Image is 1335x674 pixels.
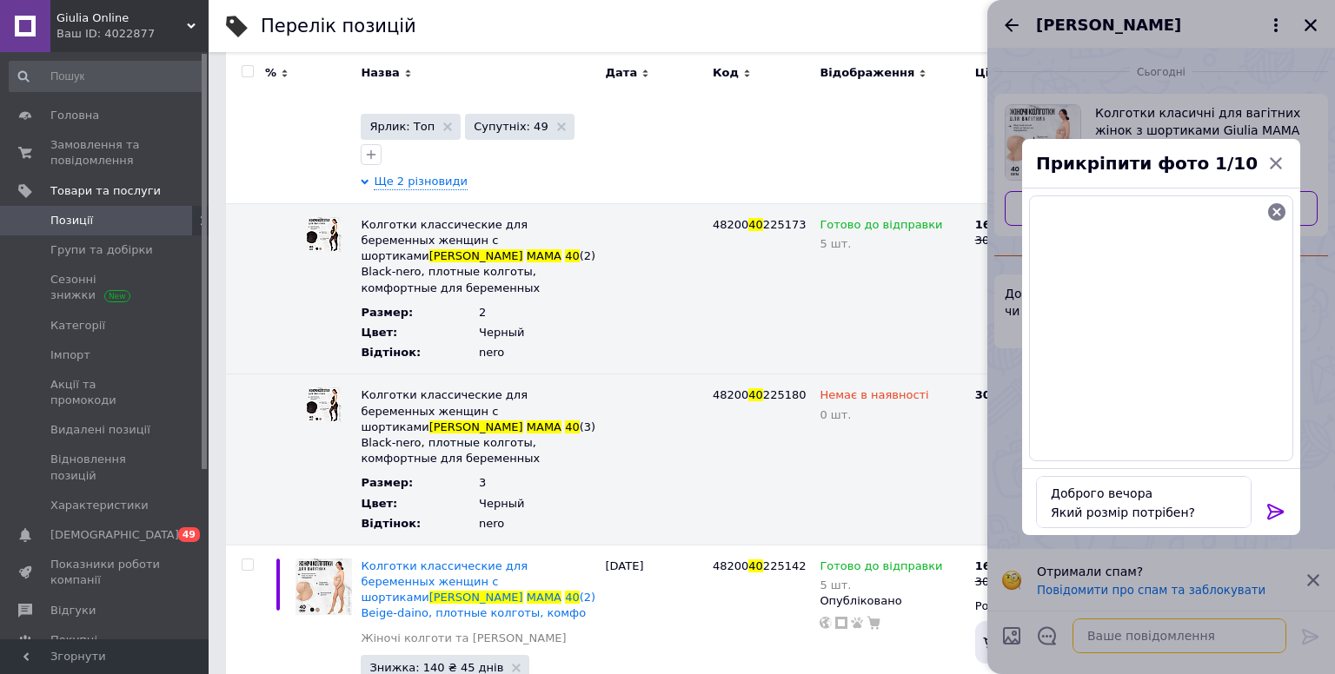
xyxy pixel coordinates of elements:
div: Відтінок : [361,516,479,532]
a: Колготки классические для беременных женщин с шортиками[PERSON_NAME]MAMA40(2) Beige-daino, плотны... [361,559,595,620]
span: 48200 [713,218,748,231]
b: 169 [975,218,999,231]
span: (3) Black-nero, плотные колготы, комфортные для беременных [361,420,595,465]
div: Опубліковано [820,593,966,609]
span: 40 [565,249,580,262]
span: Колготки классические для беременных женщин с шортиками [361,388,528,433]
span: MAMA [527,420,561,433]
div: ₴ [975,217,1079,233]
span: 48200 [713,388,748,401]
div: ₴ [975,558,1011,574]
span: (2) Black-nero, плотные колготы, комфортные для беременных [361,249,595,294]
div: nero [479,516,597,532]
span: Імпорт [50,347,90,363]
div: Цвет : [361,496,451,512]
span: Категорії [50,318,105,334]
span: MAMA [527,249,561,262]
span: Немає в наявності [820,388,928,406]
a: Жіночі колготи та [PERSON_NAME] [361,631,566,646]
span: Колготки классические для беременных женщин с шортиками [361,559,528,604]
div: 2 [479,305,597,320]
span: Ярлик: Топ [369,121,435,132]
span: 40 [565,591,580,604]
span: % [265,65,276,81]
span: Замовлення та повідомлення [50,137,161,168]
span: Покупці [50,632,97,648]
span: 48200 [713,559,748,572]
textarea: Доброго вечора Який розмір потрібен? [1036,476,1252,528]
div: 3 [479,475,597,491]
div: 0 шт. [820,408,966,421]
span: 225142 [763,559,807,572]
span: Відновлення позицій [50,452,161,483]
span: 40 [748,218,763,231]
span: Прикріпити фото 1/10 [1036,153,1258,174]
span: Колготки классические для беременных женщин с шортиками [361,218,528,262]
span: Знижка: 140 ₴ 45 днів [369,662,503,673]
span: 40 [748,388,763,401]
span: [PERSON_NAME] [429,591,523,604]
span: Групи та добірки [50,242,153,258]
input: Пошук [9,61,205,92]
span: 225180 [763,388,807,401]
div: 309 ₴ [975,233,1079,248]
img: Колготки классические для беременных женщин с шортиками Giulia MAMA 40 (2) Beige-daino, плотные к... [296,558,352,615]
div: nero [479,345,597,360]
span: Відгуки [50,603,96,618]
span: 49 [178,527,200,542]
div: Размер : [361,475,479,491]
span: Готово до відправки [820,559,942,578]
span: [PERSON_NAME] [429,420,523,433]
span: 40 [565,420,580,433]
span: Видалені позиції [50,422,150,438]
span: Сезонні знижки [50,272,161,303]
span: Товари та послуги [50,183,161,199]
div: 5 шт. [820,578,942,591]
span: Ще 2 різновиди [374,174,468,190]
div: ₴ [975,387,1079,403]
div: Черный [479,325,597,340]
span: Супутніх: 49 [474,121,548,132]
span: [PERSON_NAME] [429,249,523,262]
div: Відтінок : [361,345,479,360]
div: Ваш ID: 4022877 [56,26,209,42]
span: [DEMOGRAPHIC_DATA] [50,527,179,543]
span: Дата [606,65,638,81]
b: 309 [975,388,999,401]
div: Перелік позицій [261,17,416,36]
span: 225173 [763,218,807,231]
img: Колготки классические для беременных женщин с шортиками Giulia MAMA 40 (2) Black-nero, плотные ко... [307,217,342,252]
span: Назва [361,65,399,81]
span: Відображення [820,65,914,81]
div: Черный [479,496,597,512]
span: Код [713,65,739,81]
span: Характеристики [50,498,149,513]
b: 169 [975,559,999,572]
span: Показники роботи компанії [50,557,161,588]
span: Ціна [975,65,1005,81]
div: 309 ₴ [975,574,1011,590]
div: Размер : [361,305,479,320]
img: Колготки классические для беременных женщин с шортиками Giulia MAMA 40 (3) Black-nero, плотные ко... [307,387,342,422]
span: 40 [748,559,763,572]
span: Позиції [50,213,93,228]
span: Акції та промокоди [50,377,161,408]
span: Головна [50,108,99,123]
div: Цвет : [361,325,451,340]
div: Роздріб [975,598,1079,614]
div: 5 шт. [820,237,966,250]
span: Giulia Online [56,10,187,26]
span: MAMA [527,591,561,604]
span: Готово до відправки [820,218,942,236]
